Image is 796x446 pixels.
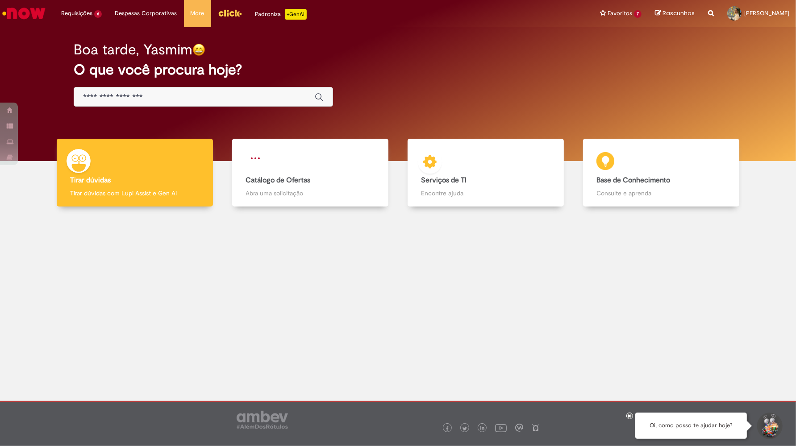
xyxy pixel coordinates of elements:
[635,413,747,439] div: Oi, como posso te ajudar hoje?
[495,422,507,434] img: logo_footer_youtube.png
[74,42,192,58] h2: Boa tarde, Yasmim
[218,6,242,20] img: click_logo_yellow_360x200.png
[480,426,485,431] img: logo_footer_linkedin.png
[94,10,102,18] span: 6
[532,424,540,432] img: logo_footer_naosei.png
[608,9,632,18] span: Favoritos
[191,9,204,18] span: More
[398,139,574,207] a: Serviços de TI Encontre ajuda
[285,9,307,20] p: +GenAi
[115,9,177,18] span: Despesas Corporativas
[445,426,450,431] img: logo_footer_facebook.png
[655,9,695,18] a: Rascunhos
[246,189,375,198] p: Abra uma solicitação
[192,43,205,56] img: happy-face.png
[70,189,200,198] p: Tirar dúvidas com Lupi Assist e Gen Ai
[574,139,749,207] a: Base de Conhecimento Consulte e aprenda
[1,4,47,22] img: ServiceNow
[744,9,789,17] span: [PERSON_NAME]
[61,9,92,18] span: Requisições
[663,9,695,17] span: Rascunhos
[515,424,523,432] img: logo_footer_workplace.png
[47,139,222,207] a: Tirar dúvidas Tirar dúvidas com Lupi Assist e Gen Ai
[222,139,398,207] a: Catálogo de Ofertas Abra uma solicitação
[421,189,550,198] p: Encontre ajuda
[596,189,726,198] p: Consulte e aprenda
[70,176,111,185] b: Tirar dúvidas
[255,9,307,20] div: Padroniza
[596,176,670,185] b: Base de Conhecimento
[74,62,722,78] h2: O que você procura hoje?
[634,10,642,18] span: 7
[421,176,467,185] b: Serviços de TI
[246,176,310,185] b: Catálogo de Ofertas
[756,413,783,439] button: Iniciar Conversa de Suporte
[463,426,467,431] img: logo_footer_twitter.png
[237,411,288,429] img: logo_footer_ambev_rotulo_gray.png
